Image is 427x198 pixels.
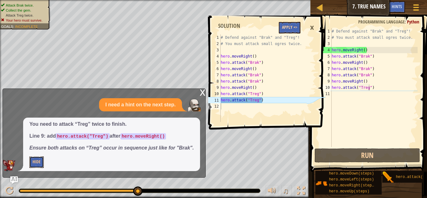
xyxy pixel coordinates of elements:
div: 1 [319,28,332,34]
img: portrait.png [382,171,394,183]
img: Player [188,99,201,111]
button: Show game menu [408,1,424,16]
li: Your hero must survive. [1,18,47,23]
span: : [13,24,15,28]
button: Hide [29,156,44,168]
div: 3 [208,47,221,53]
p: Line 9: add after [29,133,194,140]
div: 9 [319,78,332,84]
div: 6 [319,59,332,66]
div: 5 [319,53,332,59]
li: Attack Treg twice. [1,13,47,18]
span: hero.moveLeft(steps) [329,177,374,182]
img: AI [3,160,15,171]
span: hero.moveDown(steps) [329,171,374,176]
div: 11 [208,97,221,103]
div: Solution [215,22,243,30]
li: Collect the gem. [1,8,47,13]
span: Attack Brak twice. [6,3,34,7]
p: I need a hint on the next step. [105,101,176,109]
span: hero.moveRight(steps) [329,183,376,188]
div: 6 [208,66,221,72]
div: x [200,89,205,95]
span: Your hero must survive. [6,18,43,22]
div: 7 [208,72,221,78]
div: 2 [208,41,221,47]
div: 10 [319,84,332,91]
button: Ctrl + P: Play [3,185,16,198]
span: : [405,19,407,25]
div: × [307,21,317,35]
div: 2 [319,34,332,41]
span: hero.moveUp(steps) [329,189,369,194]
div: 3 [319,41,332,47]
div: 11 [319,91,332,97]
div: 4 [208,53,221,59]
div: 7 [319,66,332,72]
button: Ask AI [372,1,389,13]
span: Programming language [358,19,405,25]
div: 5 [208,59,221,66]
p: You need to attack “Treg” twice to finish. [29,121,194,128]
div: 8 [319,72,332,78]
span: Incomplete [15,24,38,28]
button: Apply => [279,22,300,33]
code: hero.attack("Treg") [56,133,109,140]
span: Collect the gem. [6,8,31,12]
div: 1 [208,34,221,41]
span: Attack Treg twice. [6,13,33,17]
button: Ask AI [10,176,18,184]
button: Run [314,148,420,163]
div: 12 [208,103,221,109]
em: Ensure both attacks on “Treg” occur in sequence just like for "Brak". [29,145,194,150]
div: 10 [208,91,221,97]
span: Hints [392,3,402,9]
div: 4 [319,47,332,53]
span: Ask AI [375,3,385,9]
span: Python [407,19,419,25]
span: Goals [1,24,13,28]
code: hero.moveRight() [120,133,166,140]
li: Attack Brak twice. [1,3,47,8]
div: 9 [208,84,221,91]
div: 8 [208,78,221,84]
